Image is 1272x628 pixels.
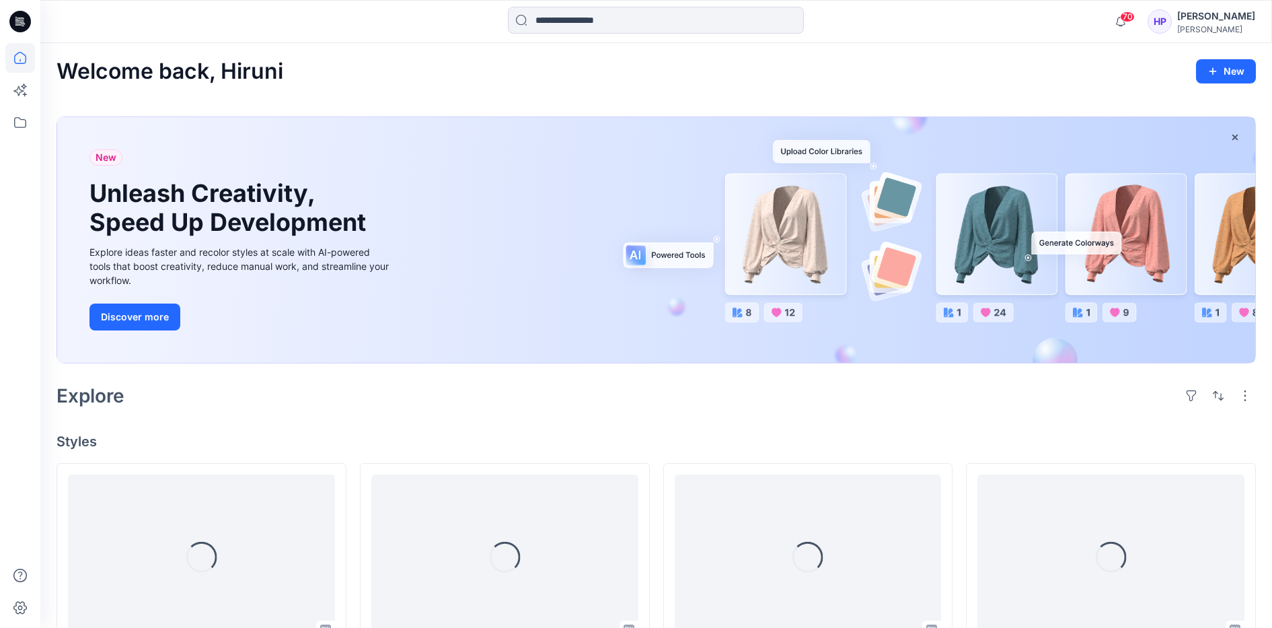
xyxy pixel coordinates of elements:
span: New [96,149,116,166]
div: HP [1148,9,1172,34]
div: Explore ideas faster and recolor styles at scale with AI-powered tools that boost creativity, red... [89,245,392,287]
button: New [1196,59,1256,83]
h2: Welcome back, Hiruni [57,59,283,84]
h2: Explore [57,385,124,407]
h4: Styles [57,433,1256,450]
button: Discover more [89,304,180,330]
span: 70 [1120,11,1135,22]
div: [PERSON_NAME] [1177,24,1255,34]
a: Discover more [89,304,392,330]
h1: Unleash Creativity, Speed Up Development [89,179,372,237]
div: [PERSON_NAME] [1177,8,1255,24]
